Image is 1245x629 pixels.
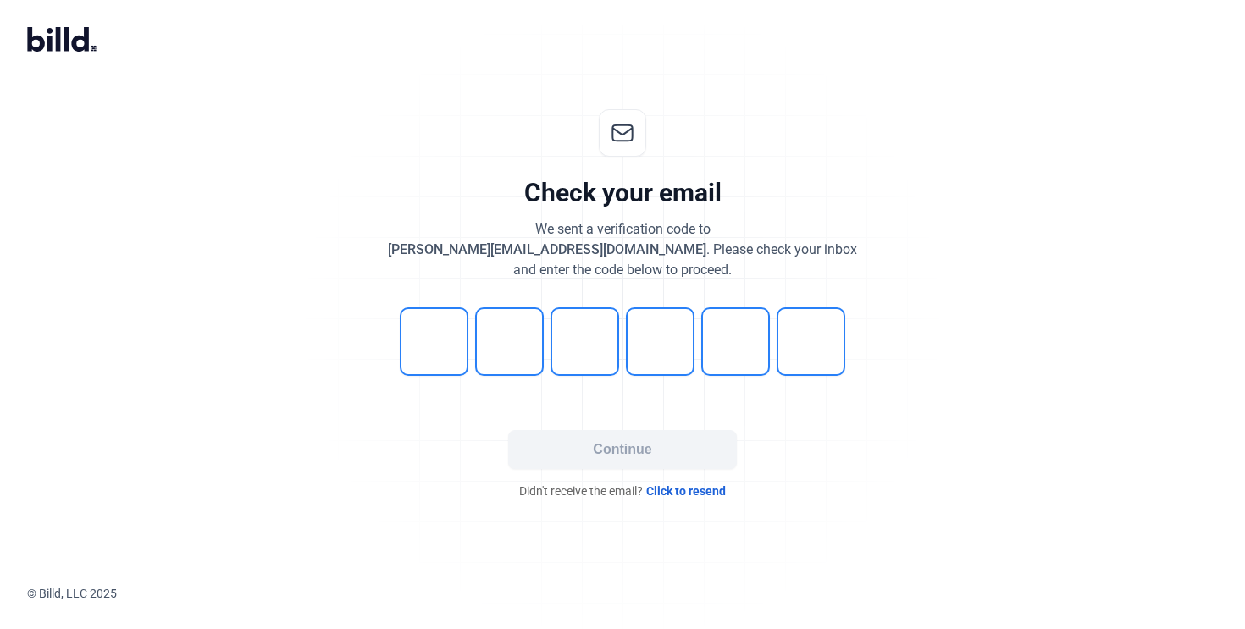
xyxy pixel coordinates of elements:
span: [PERSON_NAME][EMAIL_ADDRESS][DOMAIN_NAME] [388,241,706,257]
div: Check your email [524,177,722,209]
div: © Billd, LLC 2025 [27,585,1245,602]
div: Didn't receive the email? [368,483,877,499]
span: Click to resend [646,483,726,499]
div: We sent a verification code to . Please check your inbox and enter the code below to proceed. [388,219,857,280]
button: Continue [508,430,737,469]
